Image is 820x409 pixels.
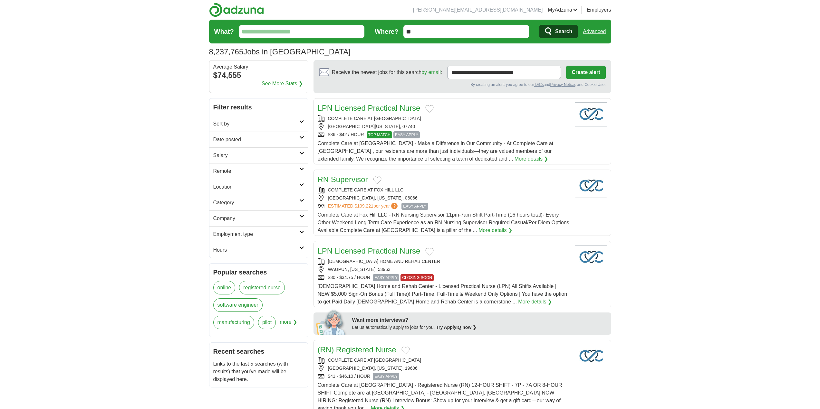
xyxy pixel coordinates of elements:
[587,6,611,14] a: Employers
[262,80,303,88] a: See More Stats ❯
[575,344,607,368] img: Company logo
[213,120,299,128] h2: Sort by
[316,309,347,335] img: apply-iq-scientist.png
[213,64,304,70] div: Average Salary
[209,226,308,242] a: Employment type
[373,373,399,380] span: EASY APPLY
[209,210,308,226] a: Company
[318,212,569,233] span: Complete Care at Fox Hill LLC - RN Nursing Supervisor 11pm-7am Shift Part-Time (16 hours total)- ...
[318,195,570,201] div: [GEOGRAPHIC_DATA], [US_STATE], 06066
[213,230,299,238] h2: Employment type
[280,316,297,333] span: more ❯
[209,147,308,163] a: Salary
[400,274,434,281] span: CLOSING SOON
[352,324,607,331] div: Let us automatically apply to jobs for you.
[401,203,428,210] span: EASY APPLY
[425,248,434,256] button: Add to favorite jobs
[373,274,399,281] span: EASY APPLY
[209,242,308,258] a: Hours
[550,82,575,87] a: Privacy Notice
[209,163,308,179] a: Remote
[209,46,244,58] span: 8,237,765
[209,116,308,132] a: Sort by
[555,25,572,38] span: Search
[318,115,570,122] div: COMPLETE CARE AT [GEOGRAPHIC_DATA]
[213,167,299,175] h2: Remote
[515,155,548,163] a: More details ❯
[213,215,299,222] h2: Company
[413,6,543,14] li: [PERSON_NAME][EMAIL_ADDRESS][DOMAIN_NAME]
[425,105,434,113] button: Add to favorite jobs
[214,27,234,36] label: What?
[318,141,554,162] span: Complete Care at [GEOGRAPHIC_DATA] - Make a Difference in Our Community - At Complete Care at [GE...
[318,104,420,112] a: LPN Licensed Practical Nurse
[354,203,373,209] span: $109,221
[373,176,381,184] button: Add to favorite jobs
[318,274,570,281] div: $30 - $34.75 / HOUR
[209,195,308,210] a: Category
[209,47,351,56] h1: Jobs in [GEOGRAPHIC_DATA]
[318,258,570,265] div: [DEMOGRAPHIC_DATA] HOME AND REHAB CENTER
[318,246,420,255] a: LPN Licensed Practical Nurse
[367,131,392,138] span: TOP MATCH
[209,132,308,147] a: Date posted
[213,136,299,144] h2: Date posted
[575,174,607,198] img: Company logo
[318,365,570,372] div: [GEOGRAPHIC_DATA], [US_STATE], 19606
[258,316,276,329] a: pilot
[213,183,299,191] h2: Location
[391,203,398,209] span: ?
[318,373,570,380] div: $41 - $46.10 / HOUR
[319,82,606,88] div: By creating an alert, you agree to our and , and Cookie Use.
[328,203,399,210] a: ESTIMATED:$109,221per year?
[548,6,577,14] a: MyAdzuna
[436,325,477,330] a: Try ApplyIQ now ❯
[318,266,570,273] div: WAUPUN, [US_STATE], 53963
[421,70,441,75] a: by email
[539,25,578,38] button: Search
[318,131,570,138] div: $36 - $42 / HOUR
[332,69,442,76] span: Receive the newest jobs for this search :
[393,131,420,138] span: EASY APPLY
[213,152,299,159] h2: Salary
[213,360,304,383] p: Links to the last 5 searches (with results) that you've made will be displayed here.
[239,281,285,294] a: registered nurse
[213,298,263,312] a: software engineer
[209,3,264,17] img: Adzuna logo
[401,347,410,354] button: Add to favorite jobs
[375,27,398,36] label: Where?
[213,316,254,329] a: manufacturing
[213,70,304,81] div: $74,555
[575,102,607,126] img: Company logo
[318,357,570,364] div: COMPLETE CARE AT [GEOGRAPHIC_DATA]
[575,245,607,269] img: Company logo
[213,347,304,356] h2: Recent searches
[352,316,607,324] div: Want more interviews?
[213,246,299,254] h2: Hours
[566,66,605,79] button: Create alert
[518,298,552,306] a: More details ❯
[318,175,368,184] a: RN Supervisor
[213,199,299,207] h2: Category
[534,82,544,87] a: T&Cs
[213,281,236,294] a: online
[213,267,304,277] h2: Popular searches
[478,227,512,234] a: More details ❯
[318,123,570,130] div: [GEOGRAPHIC_DATA][US_STATE], 07740
[318,284,567,304] span: [DEMOGRAPHIC_DATA] Home and Rehab Center - Licensed Practical Nurse (LPN) All Shifts Available | ...
[318,345,396,354] a: (RN) Registered Nurse
[209,98,308,116] h2: Filter results
[318,187,570,193] div: COMPLETE CARE AT FOX HILL LLC
[583,25,606,38] a: Advanced
[209,179,308,195] a: Location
